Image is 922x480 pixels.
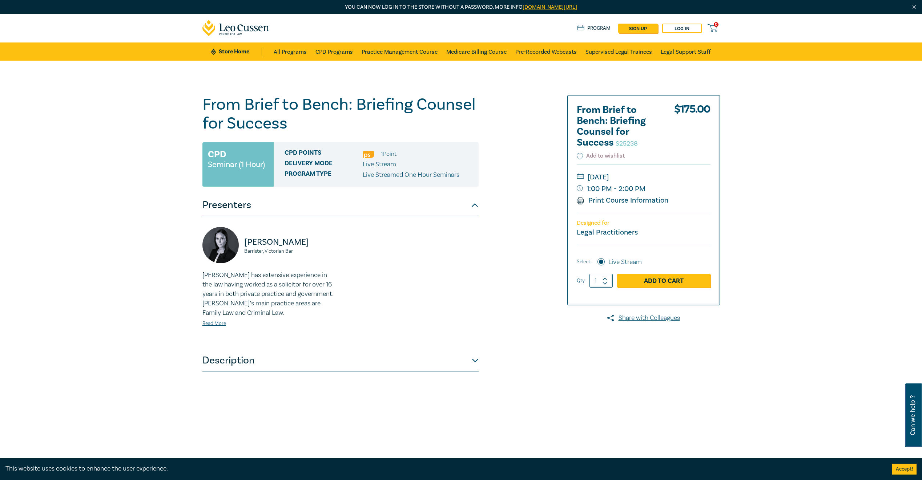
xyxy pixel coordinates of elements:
h1: From Brief to Bench: Briefing Counsel for Success [202,95,479,133]
span: 0 [714,22,718,27]
label: Live Stream [608,257,642,267]
a: Pre-Recorded Webcasts [515,42,577,61]
small: S25238 [616,139,638,148]
span: CPD Points [285,149,363,159]
a: [DOMAIN_NAME][URL] [523,4,577,11]
button: Add to wishlist [577,152,625,160]
div: $ 175.00 [674,105,710,152]
p: You can now log in to the store without a password. More info [202,3,720,11]
span: Delivery Mode [285,160,363,169]
a: Print Course Information [577,196,669,205]
small: Seminar (1 Hour) [208,161,265,168]
label: Qty [577,277,585,285]
span: Can we help ? [909,388,916,443]
a: Practice Management Course [362,42,438,61]
a: Store Home [211,48,262,56]
button: Description [202,350,479,371]
input: 1 [589,274,613,288]
p: Designed for [577,220,710,227]
a: Read More [202,320,226,327]
a: Medicare Billing Course [446,42,507,61]
h3: CPD [208,148,226,161]
small: Legal Practitioners [577,228,638,237]
span: Program type [285,170,363,180]
a: Share with Colleagues [567,313,720,323]
p: [PERSON_NAME] has extensive experience in the law having worked as a solicitor for over 16 years ... [202,270,336,318]
span: Live Stream [363,160,396,168]
a: sign up [618,24,658,33]
img: Close [911,4,917,10]
img: https://s3.ap-southeast-2.amazonaws.com/leo-cussen-store-production-content/Contacts/Michelle%20B... [202,227,239,263]
small: 1:00 PM - 2:00 PM [577,183,710,195]
h2: From Brief to Bench: Briefing Counsel for Success [577,105,657,148]
a: Supervised Legal Trainees [585,42,652,61]
a: Program [577,24,611,32]
p: [PERSON_NAME] [244,236,336,248]
a: Log in [662,24,702,33]
a: Add to Cart [617,274,710,288]
li: 1 Point [381,149,396,159]
small: [DATE] [577,171,710,183]
a: Legal Support Staff [661,42,711,61]
a: All Programs [274,42,307,61]
button: Presenters [202,194,479,216]
img: Professional Skills [363,151,374,158]
a: CPD Programs [315,42,353,61]
div: This website uses cookies to enhance the user experience. [5,464,881,473]
p: Live Streamed One Hour Seminars [363,170,459,180]
small: Barrister, Victorian Bar [244,249,336,254]
button: Accept cookies [892,464,917,475]
span: Select: [577,258,591,266]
